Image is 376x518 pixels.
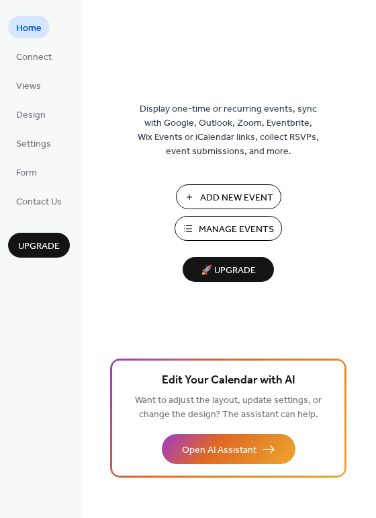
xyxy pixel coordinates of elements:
[8,161,45,183] a: Form
[176,184,281,209] button: Add New Event
[8,103,54,125] a: Design
[16,166,37,180] span: Form
[135,392,322,424] span: Want to adjust the layout, update settings, or change the design? The assistant can help.
[18,239,60,254] span: Upgrade
[162,434,295,464] button: Open AI Assistant
[16,137,51,151] span: Settings
[191,262,266,280] span: 🚀 Upgrade
[182,443,256,457] span: Open AI Assistant
[8,132,59,154] a: Settings
[8,16,50,38] a: Home
[8,74,49,96] a: Views
[200,191,273,205] span: Add New Event
[183,257,274,282] button: 🚀 Upgrade
[16,79,41,94] span: Views
[16,22,42,36] span: Home
[162,371,295,390] span: Edit Your Calendar with AI
[175,216,282,241] button: Manage Events
[138,102,319,159] span: Display one-time or recurring events, sync with Google, Outlook, Zoom, Eventbrite, Wix Events or ...
[16,108,46,122] span: Design
[8,45,60,67] a: Connect
[199,223,274,237] span: Manage Events
[16,50,52,65] span: Connect
[16,195,62,209] span: Contact Us
[8,233,70,258] button: Upgrade
[8,190,70,212] a: Contact Us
